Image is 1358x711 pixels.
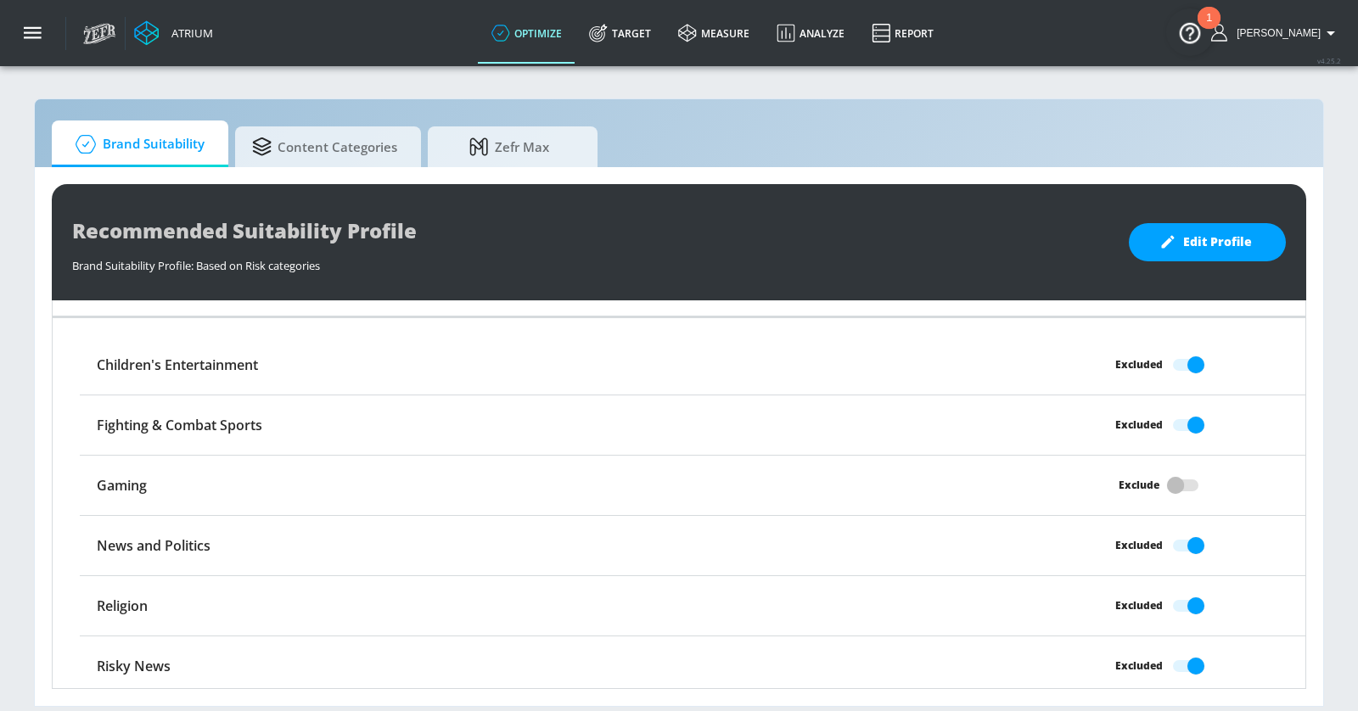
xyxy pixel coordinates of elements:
[665,3,763,64] a: measure
[97,657,171,675] h6: Risky News
[1206,18,1212,40] div: 1
[97,596,148,615] h6: Religion
[97,416,262,434] h6: Fighting & Combat Sports
[575,3,665,64] a: Target
[69,124,205,165] span: Brand Suitability
[97,476,147,495] h6: Gaming
[858,3,947,64] a: Report
[97,355,258,374] h6: Children's Entertainment
[252,126,397,167] span: Content Categories
[763,3,858,64] a: Analyze
[134,20,213,46] a: Atrium
[1317,56,1341,65] span: v 4.25.2
[445,126,574,167] span: Zefr Max
[478,3,575,64] a: optimize
[72,249,1112,273] div: Brand Suitability Profile: Based on Risk categories
[1129,223,1286,261] button: Edit Profile
[1163,232,1252,253] span: Edit Profile
[1230,27,1321,39] span: login as: casey.cohen@zefr.com
[165,25,213,41] div: Atrium
[1211,23,1341,43] button: [PERSON_NAME]
[1166,8,1214,56] button: Open Resource Center, 1 new notification
[97,536,210,555] h6: News and Politics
